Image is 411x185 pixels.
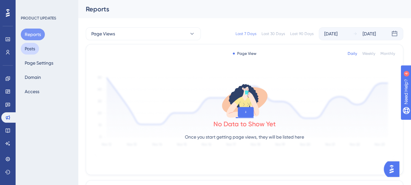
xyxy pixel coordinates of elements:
[185,133,304,141] p: Once you start getting page views, they will be listed here
[21,71,45,83] button: Domain
[91,30,115,38] span: Page Views
[213,119,276,129] div: No Data to Show Yet
[384,159,403,179] iframe: UserGuiding AI Assistant Launcher
[86,5,387,14] div: Reports
[348,51,357,56] div: Daily
[262,31,285,36] div: Last 30 Days
[45,3,47,8] div: 4
[233,51,256,56] div: Page View
[21,43,39,55] button: Posts
[362,51,375,56] div: Weekly
[324,30,338,38] div: [DATE]
[380,51,395,56] div: Monthly
[86,27,201,40] button: Page Views
[290,31,314,36] div: Last 90 Days
[236,31,256,36] div: Last 7 Days
[363,30,376,38] div: [DATE]
[21,86,43,97] button: Access
[21,16,56,21] div: PRODUCT UPDATES
[21,29,45,40] button: Reports
[21,57,57,69] button: Page Settings
[15,2,41,9] span: Need Help?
